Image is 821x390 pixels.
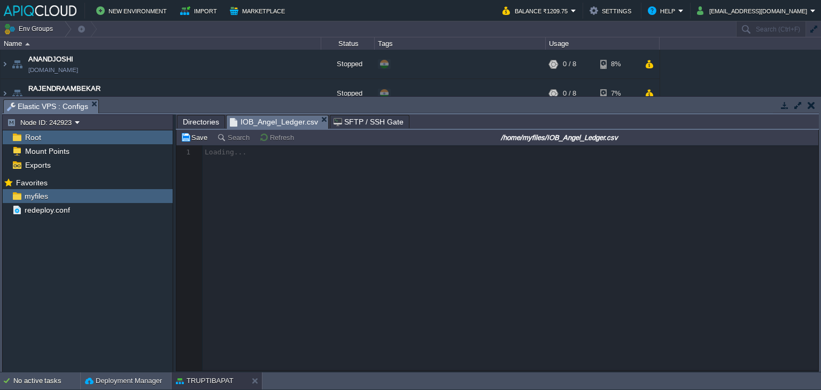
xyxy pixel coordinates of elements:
[96,4,170,17] button: New Environment
[697,4,810,17] button: [EMAIL_ADDRESS][DOMAIN_NAME]
[4,5,76,16] img: APIQCloud
[22,191,50,201] a: myfiles
[23,146,71,156] a: Mount Points
[648,4,678,17] button: Help
[1,37,321,50] div: Name
[28,54,73,65] a: ANANDJOSHI
[259,132,297,142] button: Refresh
[321,79,375,108] div: Stopped
[10,79,25,108] img: AMDAwAAAACH5BAEAAAAALAAAAAABAAEAAAICRAEAOw==
[22,205,72,215] a: redeploy.conf
[7,118,75,127] button: Node ID: 242923
[183,115,219,128] span: Directories
[7,100,88,113] span: Elastic VPS : Configs
[590,4,634,17] button: Settings
[180,4,220,17] button: Import
[375,37,545,50] div: Tags
[176,376,234,386] button: TRUPTIBAPAT
[28,83,100,94] a: RAJENDRAAMBEKAR
[23,132,43,142] a: Root
[322,37,374,50] div: Status
[28,94,78,105] a: [DOMAIN_NAME]
[28,65,78,75] a: [DOMAIN_NAME]
[502,4,571,17] button: Balance ₹1209.75
[25,43,30,45] img: AMDAwAAAACH5BAEAAAAALAAAAAABAAEAAAICRAEAOw==
[226,115,329,128] li: /home/myfiles/IOB_Angel_Ledger.csv
[321,50,375,79] div: Stopped
[563,79,576,108] div: 0 / 8
[1,50,9,79] img: AMDAwAAAACH5BAEAAAAALAAAAAABAAEAAAICRAEAOw==
[230,115,318,129] span: IOB_Angel_Ledger.csv
[1,79,9,108] img: AMDAwAAAACH5BAEAAAAALAAAAAABAAEAAAICRAEAOw==
[85,376,162,386] button: Deployment Manager
[14,178,49,188] span: Favorites
[13,372,80,389] div: No active tasks
[600,50,635,79] div: 8%
[23,160,52,170] a: Exports
[563,50,576,79] div: 0 / 8
[230,4,288,17] button: Marketplace
[4,21,57,36] button: Env Groups
[217,132,253,142] button: Search
[14,178,49,187] a: Favorites
[181,132,211,142] button: Save
[10,50,25,79] img: AMDAwAAAACH5BAEAAAAALAAAAAABAAEAAAICRAEAOw==
[546,37,659,50] div: Usage
[334,115,404,128] span: SFTP / SSH Gate
[600,79,635,108] div: 7%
